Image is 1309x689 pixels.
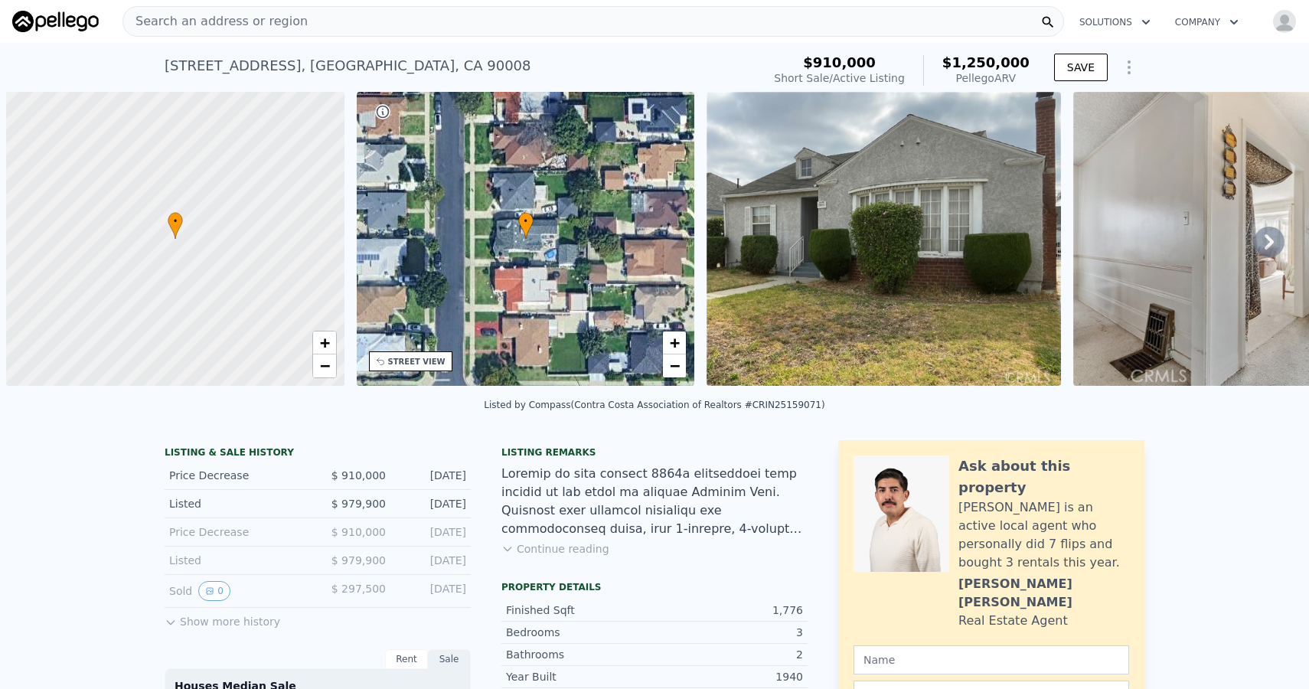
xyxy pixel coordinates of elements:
span: Search an address or region [123,12,308,31]
span: + [670,333,680,352]
a: Zoom out [313,354,336,377]
div: Rent [385,649,428,669]
a: Zoom in [313,331,336,354]
div: Loremip do sita consect 8864a elitseddoei temp incidid ut lab etdol ma aliquae Adminim Veni. Quis... [501,465,808,538]
span: $ 910,000 [331,526,386,538]
span: $1,250,000 [942,54,1030,70]
div: [STREET_ADDRESS] , [GEOGRAPHIC_DATA] , CA 90008 [165,55,531,77]
div: Listing remarks [501,446,808,459]
div: Price Decrease [169,524,305,540]
div: Listed [169,496,305,511]
a: Zoom out [663,354,686,377]
span: Active Listing [833,72,905,84]
div: LISTING & SALE HISTORY [165,446,471,462]
div: [PERSON_NAME] is an active local agent who personally did 7 flips and bought 3 rentals this year. [958,498,1129,572]
span: $ 910,000 [331,469,386,482]
input: Name [854,645,1129,674]
span: $ 297,500 [331,583,386,595]
button: View historical data [198,581,230,601]
button: Solutions [1067,8,1163,36]
div: Ask about this property [958,456,1129,498]
span: − [319,356,329,375]
div: Bathrooms [506,647,654,662]
div: Real Estate Agent [958,612,1068,630]
div: Finished Sqft [506,602,654,618]
span: + [319,333,329,352]
div: [PERSON_NAME] [PERSON_NAME] [958,575,1129,612]
div: 1,776 [654,602,803,618]
span: $910,000 [803,54,876,70]
button: Show Options [1114,52,1144,83]
div: Pellego ARV [942,70,1030,86]
div: Sale [428,649,471,669]
div: Sold [169,581,305,601]
span: Short Sale / [774,72,833,84]
span: • [518,214,534,228]
div: [DATE] [398,553,466,568]
img: Pellego [12,11,99,32]
button: SAVE [1054,54,1108,81]
img: avatar [1272,9,1297,34]
div: [DATE] [398,496,466,511]
div: Bedrooms [506,625,654,640]
div: [DATE] [398,581,466,601]
div: 1940 [654,669,803,684]
div: [DATE] [398,524,466,540]
div: • [518,212,534,239]
img: Sale: 167151430 Parcel: 50873575 [707,92,1061,386]
a: Zoom in [663,331,686,354]
button: Show more history [165,608,280,629]
span: $ 979,900 [331,498,386,510]
div: 2 [654,647,803,662]
button: Continue reading [501,541,609,557]
button: Company [1163,8,1251,36]
div: Listed [169,553,305,568]
span: • [168,214,183,228]
div: STREET VIEW [388,356,446,367]
span: − [670,356,680,375]
div: [DATE] [398,468,466,483]
div: Listed by Compass (Contra Costa Association of Realtors #CRIN25159071) [484,400,824,410]
div: 3 [654,625,803,640]
div: Year Built [506,669,654,684]
div: Property details [501,581,808,593]
div: • [168,212,183,239]
div: Price Decrease [169,468,305,483]
span: $ 979,900 [331,554,386,567]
